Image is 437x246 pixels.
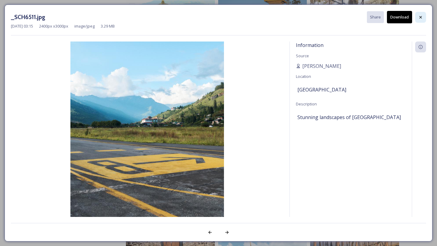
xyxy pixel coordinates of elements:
span: Stunning landscapes of [GEOGRAPHIC_DATA] [297,114,401,121]
span: [PERSON_NAME] [302,62,341,70]
span: image/jpeg [74,23,95,29]
button: Download [387,11,412,23]
button: Share [367,11,384,23]
img: _SCH6511.jpg [11,42,283,233]
h3: _SCH6511.jpg [11,13,45,22]
span: Location [296,74,311,79]
span: Source [296,53,309,58]
span: [DATE] 03:15 [11,23,33,29]
span: Information [296,42,324,48]
span: [GEOGRAPHIC_DATA] [297,86,346,93]
span: 3.29 MB [101,23,115,29]
span: Description [296,101,317,107]
span: 2400 px x 3000 px [39,23,68,29]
